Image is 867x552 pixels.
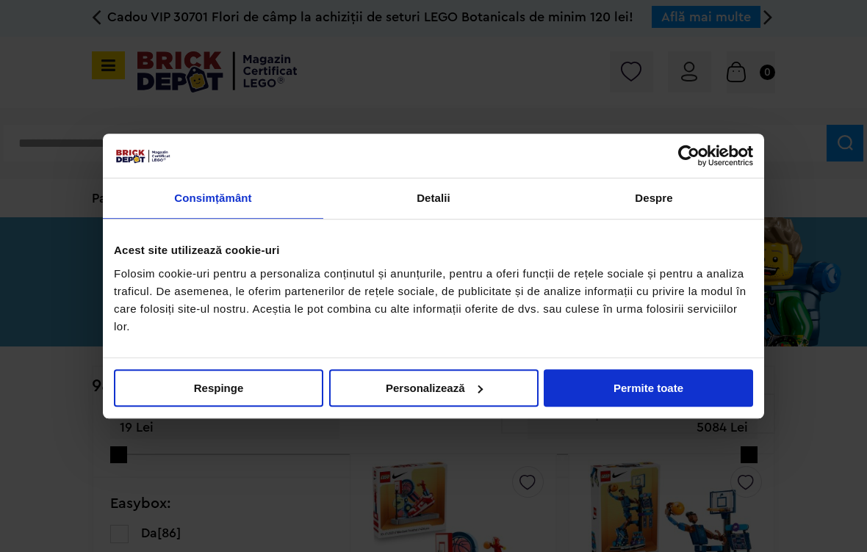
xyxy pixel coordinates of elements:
[323,178,544,219] a: Detalii
[544,178,764,219] a: Despre
[544,369,753,407] button: Permite toate
[625,145,753,167] a: Usercentrics Cookiebot - opens in a new window
[114,148,171,164] img: siglă
[114,265,753,335] div: Folosim cookie-uri pentru a personaliza conținutul și anunțurile, pentru a oferi funcții de rețel...
[103,178,323,219] a: Consimțământ
[329,369,539,407] button: Personalizează
[114,241,753,259] div: Acest site utilizează cookie-uri
[114,369,323,407] button: Respinge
